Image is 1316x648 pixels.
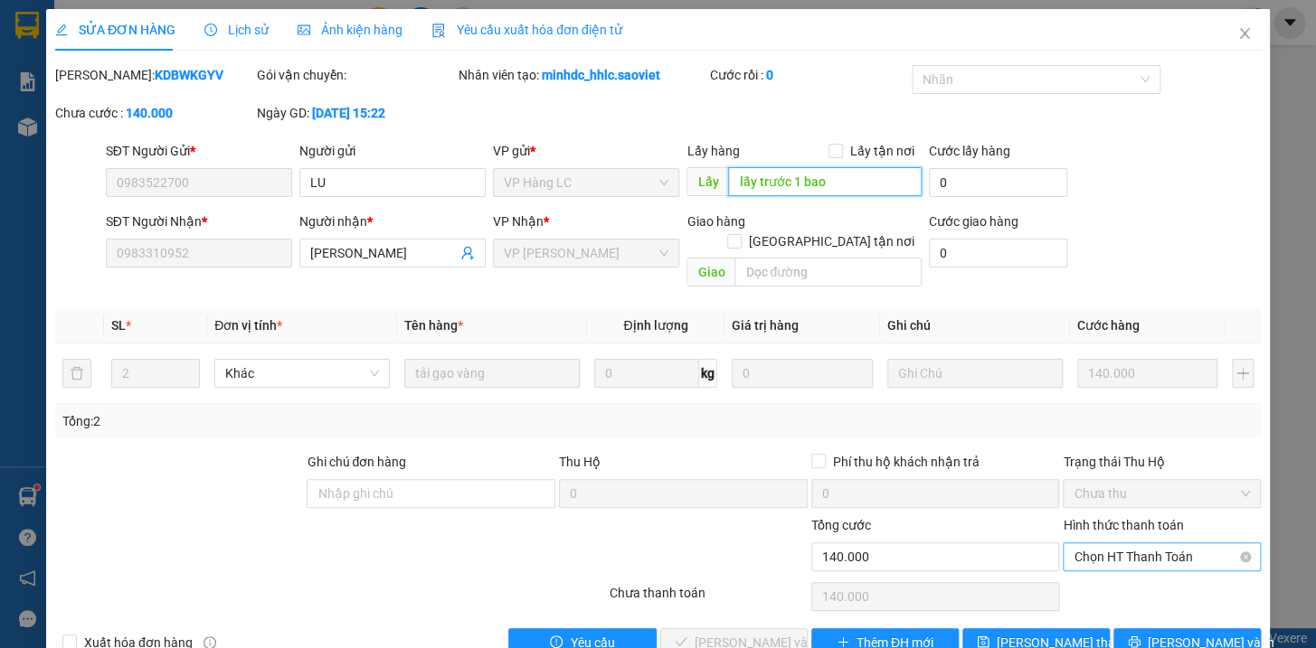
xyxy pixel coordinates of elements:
input: Ghi chú đơn hàng [307,479,555,508]
input: 0 [732,359,873,388]
span: Phí thu hộ khách nhận trả [826,452,987,472]
h2: N53PN2MX [10,105,146,135]
input: 0 [1077,359,1218,388]
span: Lấy [686,167,728,196]
img: logo.jpg [10,14,100,105]
input: Cước lấy hàng [929,168,1067,197]
b: [DATE] 15:22 [312,106,385,120]
th: Ghi chú [880,308,1070,343]
b: 140.000 [126,106,173,120]
button: delete [62,359,91,388]
div: Cước rồi : [710,65,908,85]
input: Dọc đường [734,258,922,286]
b: 0 [766,68,773,82]
span: picture [298,23,310,36]
h2: VP Nhận: VP Hàng LC [95,105,437,219]
b: [DOMAIN_NAME] [241,14,437,44]
div: Ngày GD: [257,103,455,123]
button: Close [1219,9,1270,60]
span: Lấy tận nơi [843,141,922,161]
span: kg [699,359,717,388]
div: Tổng: 2 [62,411,509,431]
span: Tên hàng [404,318,463,333]
span: SL [111,318,126,333]
span: Lịch sử [204,23,269,37]
div: Chưa thanh toán [608,583,809,615]
div: Nhân viên tạo: [459,65,707,85]
span: Chọn HT Thanh Toán [1074,543,1250,570]
span: Khác [225,360,379,387]
b: KDBWKGYV [155,68,223,82]
label: Cước lấy hàng [929,144,1010,158]
span: SỬA ĐƠN HÀNG [55,23,175,37]
input: Ghi Chú [887,359,1063,388]
div: Chưa cước : [55,103,253,123]
div: [PERSON_NAME]: [55,65,253,85]
div: Người nhận [299,211,486,231]
span: clock-circle [204,23,217,36]
span: close [1237,26,1252,41]
button: plus [1232,359,1254,388]
img: icon [431,23,446,38]
span: close-circle [1240,551,1251,562]
span: [GEOGRAPHIC_DATA] tận nơi [742,231,922,251]
input: Cước giao hàng [929,239,1067,268]
label: Hình thức thanh toán [1063,518,1183,532]
span: Giao hàng [686,214,744,229]
div: SĐT Người Gửi [106,141,292,161]
span: Cước hàng [1077,318,1140,333]
div: Trạng thái Thu Hộ [1063,452,1261,472]
span: Ảnh kiện hàng [298,23,402,37]
input: Dọc đường [728,167,922,196]
div: Người gửi [299,141,486,161]
label: Ghi chú đơn hàng [307,455,406,469]
label: Cước giao hàng [929,214,1018,229]
span: Định lượng [623,318,687,333]
span: Giao [686,258,734,286]
span: Yêu cầu xuất hóa đơn điện tử [431,23,622,37]
span: VP Nhận [493,214,544,229]
div: VP gửi [493,141,679,161]
span: Giá trị hàng [732,318,799,333]
span: VP Hàng LC [504,169,668,196]
span: Lấy hàng [686,144,739,158]
span: VP Gia Lâm [504,239,668,267]
div: Gói vận chuyển: [257,65,455,85]
b: Sao Việt [109,42,221,72]
span: Tổng cước [811,518,871,532]
input: VD: Bàn, Ghế [404,359,580,388]
span: Thu Hộ [559,455,601,469]
span: edit [55,23,68,36]
span: Đơn vị tính [214,318,282,333]
div: SĐT Người Nhận [106,211,292,231]
span: Chưa thu [1074,480,1250,507]
b: minhdc_hhlc.saoviet [542,68,660,82]
span: user-add [460,246,475,260]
